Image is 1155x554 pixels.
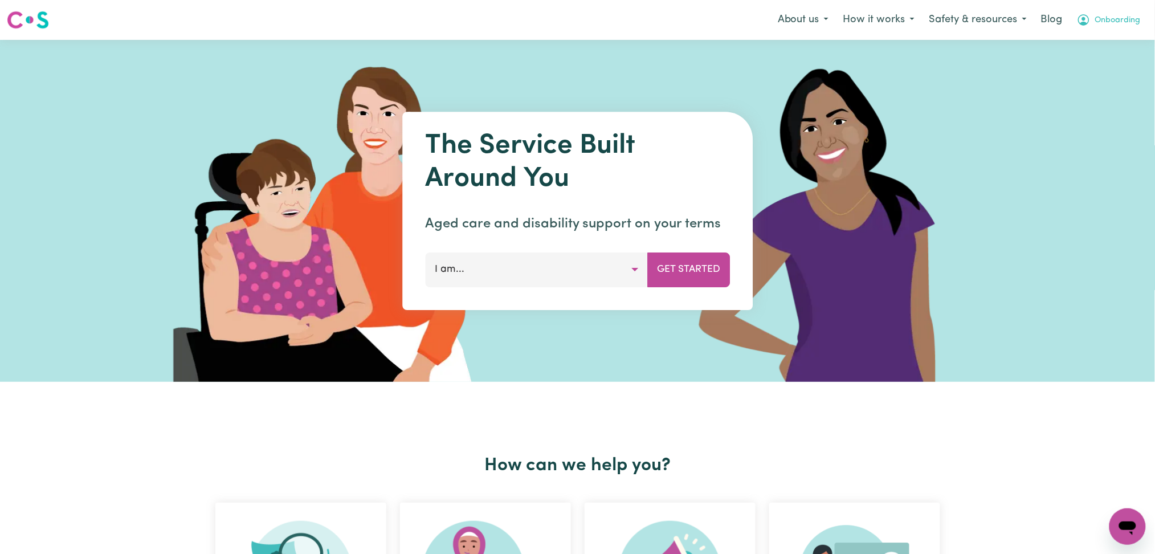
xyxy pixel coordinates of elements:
[7,7,49,33] a: Careseekers logo
[1109,508,1146,545] iframe: Button to launch messaging window
[209,455,947,476] h2: How can we help you?
[922,8,1034,32] button: Safety & resources
[1095,14,1141,27] span: Onboarding
[7,10,49,30] img: Careseekers logo
[647,252,730,287] button: Get Started
[770,8,836,32] button: About us
[836,8,922,32] button: How it works
[425,252,648,287] button: I am...
[1034,7,1070,32] a: Blog
[425,214,730,234] p: Aged care and disability support on your terms
[425,130,730,195] h1: The Service Built Around You
[1070,8,1148,32] button: My Account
